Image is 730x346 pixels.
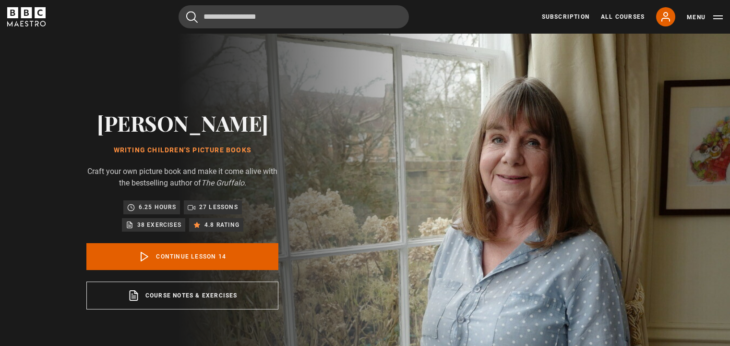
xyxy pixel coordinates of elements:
[186,11,198,23] button: Submit the search query
[179,5,409,28] input: Search
[139,202,176,212] p: 6.25 hours
[86,166,278,189] p: Craft your own picture book and make it come alive with the bestselling author of .
[7,7,46,26] svg: BBC Maestro
[137,220,181,230] p: 38 exercises
[86,243,278,270] a: Continue lesson 14
[86,111,278,135] h2: [PERSON_NAME]
[201,178,244,187] i: The Gruffalo
[204,220,239,230] p: 4.8 rating
[86,282,278,309] a: Course notes & exercises
[601,12,645,21] a: All Courses
[199,202,238,212] p: 27 lessons
[687,12,723,22] button: Toggle navigation
[86,147,278,154] h1: Writing Children's Picture Books
[542,12,589,21] a: Subscription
